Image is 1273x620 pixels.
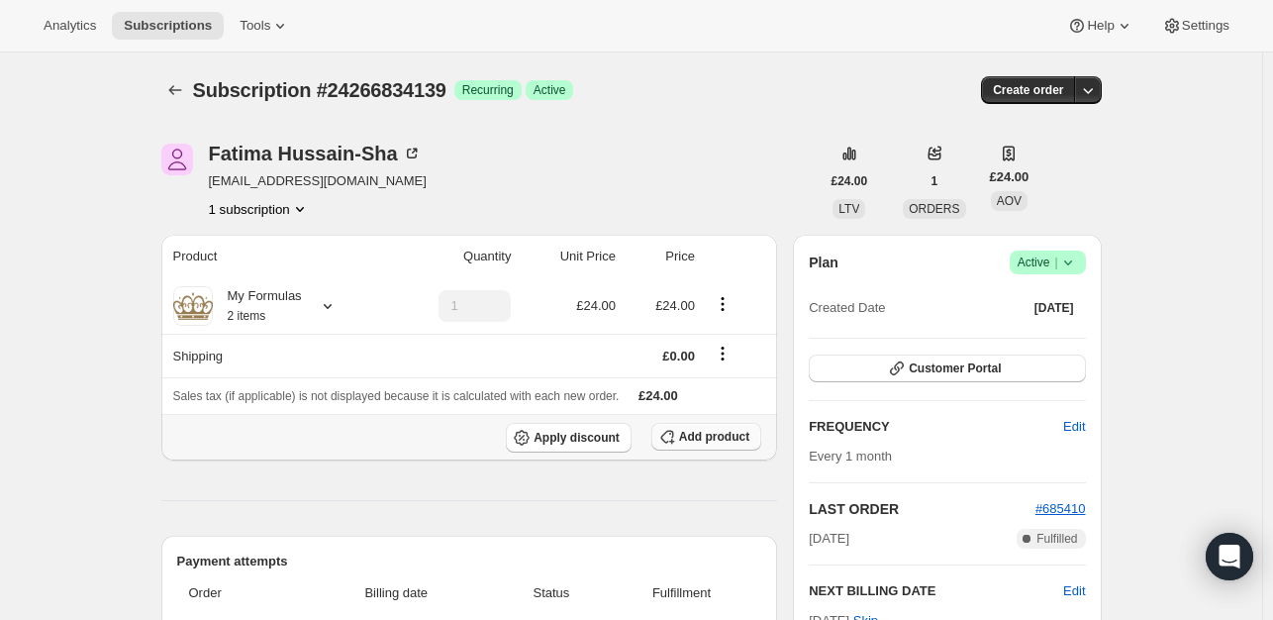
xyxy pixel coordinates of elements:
[240,18,270,34] span: Tools
[622,235,701,278] th: Price
[1206,533,1253,580] div: Open Intercom Messenger
[614,583,749,603] span: Fulfillment
[506,423,632,453] button: Apply discount
[909,202,959,216] span: ORDERS
[534,430,620,446] span: Apply discount
[1023,294,1086,322] button: [DATE]
[213,286,302,326] div: My Formulas
[387,235,517,278] th: Quantity
[124,18,212,34] span: Subscriptions
[517,235,622,278] th: Unit Price
[990,167,1029,187] span: £24.00
[501,583,602,603] span: Status
[809,529,849,549] span: [DATE]
[209,199,310,219] button: Product actions
[1063,581,1085,601] button: Edit
[832,173,868,189] span: £24.00
[1150,12,1241,40] button: Settings
[809,581,1063,601] h2: NEXT BILLING DATE
[44,18,96,34] span: Analytics
[993,82,1063,98] span: Create order
[304,583,490,603] span: Billing date
[1182,18,1229,34] span: Settings
[679,429,749,445] span: Add product
[173,389,620,403] span: Sales tax (if applicable) is not displayed because it is calculated with each new order.
[177,552,762,571] h2: Payment attempts
[1055,12,1145,40] button: Help
[1051,411,1097,443] button: Edit
[161,334,388,377] th: Shipping
[462,82,514,98] span: Recurring
[655,298,695,313] span: £24.00
[161,235,388,278] th: Product
[662,349,695,363] span: £0.00
[161,144,193,175] span: Fatima Hussain-Sha
[981,76,1075,104] button: Create order
[997,194,1022,208] span: AOV
[931,173,938,189] span: 1
[1054,255,1057,270] span: |
[1035,499,1086,519] button: #685410
[209,144,422,163] div: Fatima Hussain-Sha
[809,417,1063,437] h2: FREQUENCY
[534,82,566,98] span: Active
[838,202,859,216] span: LTV
[909,361,1001,376] span: Customer Portal
[1035,501,1086,516] a: #685410
[209,171,427,191] span: [EMAIL_ADDRESS][DOMAIN_NAME]
[228,309,266,323] small: 2 items
[809,499,1035,519] h2: LAST ORDER
[1036,531,1077,547] span: Fulfilled
[32,12,108,40] button: Analytics
[707,293,738,315] button: Product actions
[576,298,616,313] span: £24.00
[809,449,892,464] span: Every 1 month
[809,298,885,318] span: Created Date
[1087,18,1114,34] span: Help
[638,388,678,403] span: £24.00
[1063,417,1085,437] span: Edit
[193,79,446,101] span: Subscription #24266834139
[228,12,302,40] button: Tools
[651,423,761,451] button: Add product
[161,76,189,104] button: Subscriptions
[1018,253,1078,272] span: Active
[820,167,880,195] button: £24.00
[920,167,950,195] button: 1
[809,355,1085,382] button: Customer Portal
[707,343,738,364] button: Shipping actions
[112,12,224,40] button: Subscriptions
[177,571,298,615] th: Order
[809,253,838,272] h2: Plan
[1034,300,1074,316] span: [DATE]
